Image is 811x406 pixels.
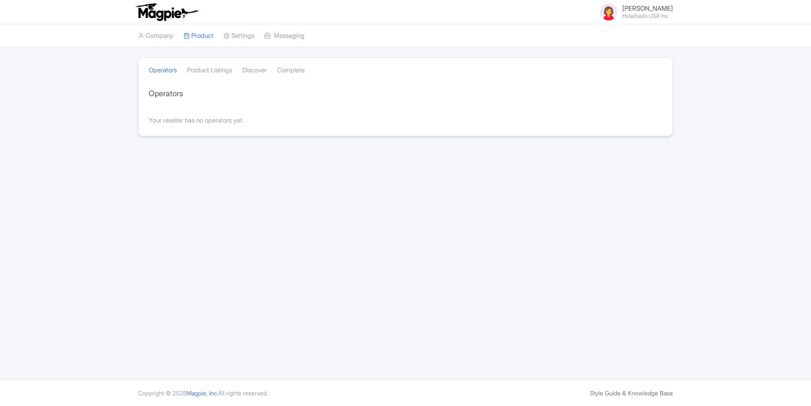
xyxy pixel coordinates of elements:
[622,13,673,19] small: Hotelbeds USA Inc
[138,24,173,48] a: Company
[277,59,305,82] a: Complete
[224,24,254,48] a: Settings
[187,59,232,82] a: Product Listings
[265,24,305,48] a: Messaging
[593,2,673,22] a: [PERSON_NAME] Hotelbeds USA Inc
[134,3,200,21] img: logo-ab69f6fb50320c5b225c76a69d11143b.png
[590,389,673,397] a: Style Guide & Knowledge Base
[622,4,673,12] span: [PERSON_NAME]
[133,389,273,397] div: Copyright © 2025 All rights reserved.
[187,389,218,397] span: Magpie, Inc.
[598,2,619,22] img: avatar_key_member-9c1dde93af8b07d7383eb8b5fb890c87.png
[149,89,183,98] h3: Operators
[149,59,177,82] a: Operators
[184,24,213,48] a: Product
[138,106,673,136] div: Your reseller has no operators yet.
[242,59,267,82] a: Discover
